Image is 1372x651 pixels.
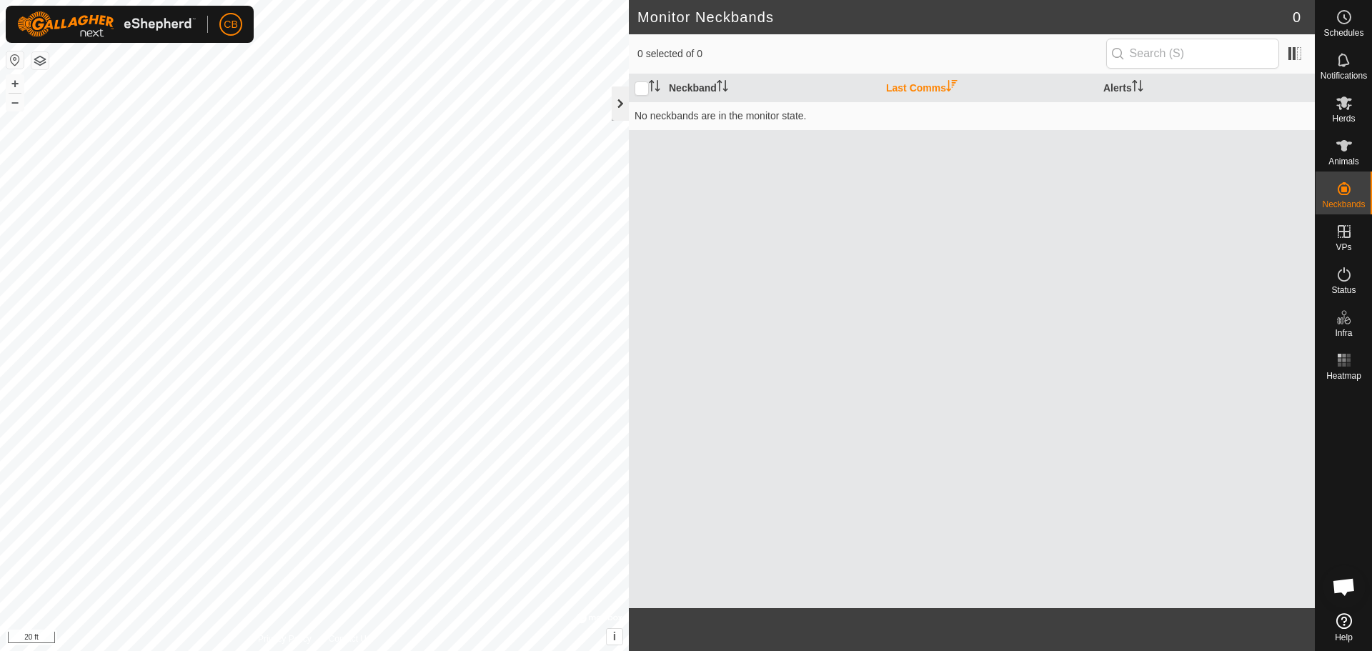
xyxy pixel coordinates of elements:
[1336,243,1351,252] span: VPs
[1322,200,1365,209] span: Neckbands
[637,9,1293,26] h2: Monitor Neckbands
[607,629,622,645] button: i
[1293,6,1301,28] span: 0
[31,52,49,69] button: Map Layers
[613,630,616,642] span: i
[1328,157,1359,166] span: Animals
[1323,565,1366,608] div: Open chat
[1335,633,1353,642] span: Help
[1106,39,1279,69] input: Search (S)
[1132,82,1143,94] p-sorticon: Activate to sort
[880,74,1098,102] th: Last Comms
[663,74,880,102] th: Neckband
[717,82,728,94] p-sorticon: Activate to sort
[637,46,1106,61] span: 0 selected of 0
[1321,71,1367,80] span: Notifications
[1332,114,1355,123] span: Herds
[1098,74,1315,102] th: Alerts
[649,82,660,94] p-sorticon: Activate to sort
[1323,29,1363,37] span: Schedules
[329,632,371,645] a: Contact Us
[1335,329,1352,337] span: Infra
[224,17,237,32] span: CB
[6,75,24,92] button: +
[629,101,1315,130] td: No neckbands are in the monitor state.
[1316,607,1372,647] a: Help
[6,94,24,111] button: –
[1326,372,1361,380] span: Heatmap
[17,11,196,37] img: Gallagher Logo
[946,82,958,94] p-sorticon: Activate to sort
[1331,286,1356,294] span: Status
[6,51,24,69] button: Reset Map
[258,632,312,645] a: Privacy Policy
